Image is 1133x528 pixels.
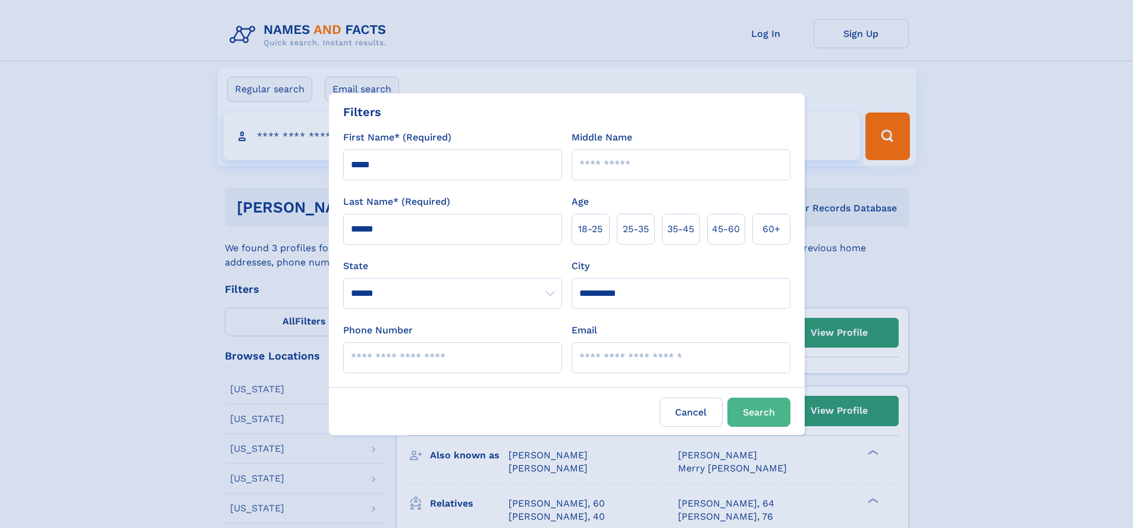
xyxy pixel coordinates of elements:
label: Phone Number [343,323,413,338]
span: 18‑25 [578,222,602,236]
span: 60+ [762,222,780,236]
span: 25‑35 [623,222,649,236]
label: Age [572,195,589,209]
label: Email [572,323,597,338]
span: 45‑60 [712,222,740,236]
label: First Name* (Required) [343,130,451,145]
label: Last Name* (Required) [343,195,450,209]
button: Search [727,398,790,427]
div: Filters [343,103,381,121]
label: Cancel [660,398,723,427]
label: State [343,259,562,273]
label: City [572,259,589,273]
span: 35‑45 [667,222,694,236]
label: Middle Name [572,130,632,145]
